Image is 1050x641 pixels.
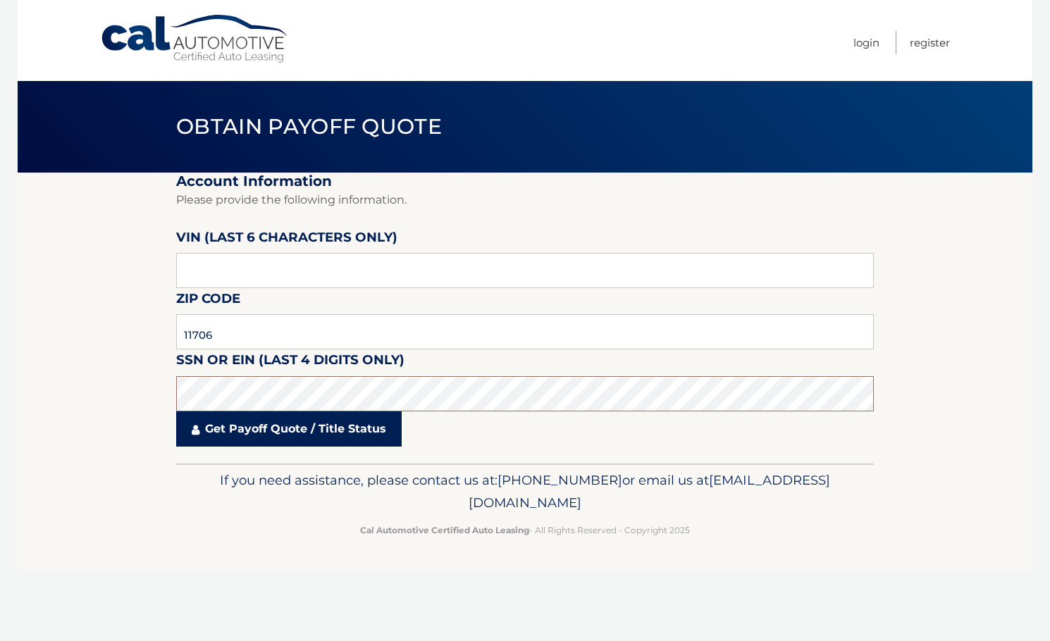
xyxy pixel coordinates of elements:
[176,349,404,375] label: SSN or EIN (last 4 digits only)
[185,469,865,514] p: If you need assistance, please contact us at: or email us at
[100,14,290,64] a: Cal Automotive
[176,113,442,139] span: Obtain Payoff Quote
[360,525,529,535] strong: Cal Automotive Certified Auto Leasing
[910,31,950,54] a: Register
[176,227,397,253] label: VIN (last 6 characters only)
[176,288,240,314] label: Zip Code
[498,472,622,488] span: [PHONE_NUMBER]
[853,31,879,54] a: Login
[176,411,402,447] a: Get Payoff Quote / Title Status
[176,173,874,190] h2: Account Information
[185,523,865,537] p: - All Rights Reserved - Copyright 2025
[176,190,874,210] p: Please provide the following information.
